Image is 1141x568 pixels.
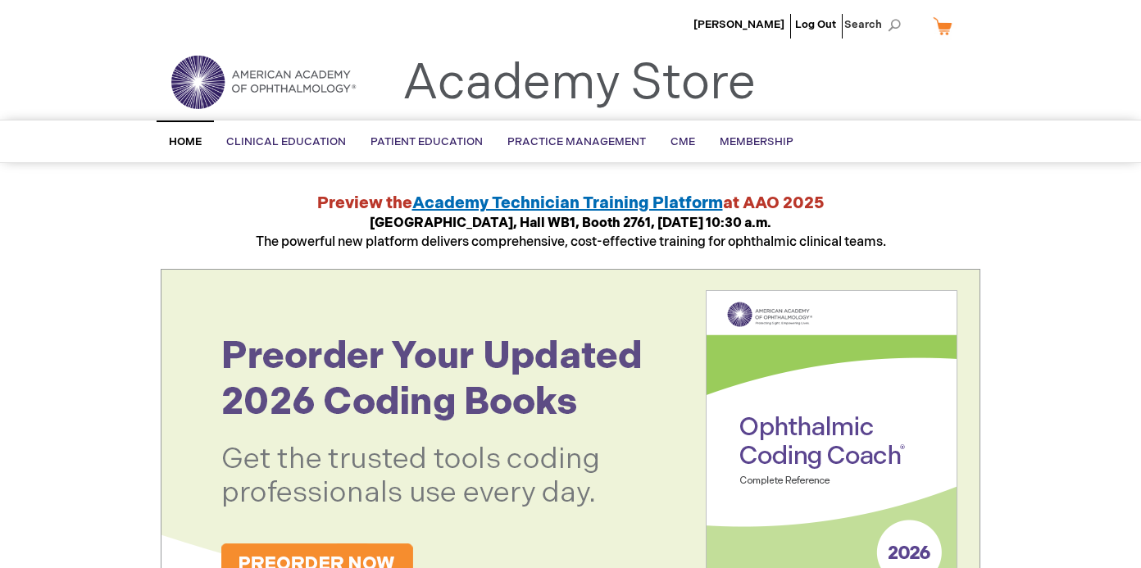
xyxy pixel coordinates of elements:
[507,135,646,148] span: Practice Management
[370,216,771,231] strong: [GEOGRAPHIC_DATA], Hall WB1, Booth 2761, [DATE] 10:30 a.m.
[402,54,756,113] a: Academy Store
[671,135,695,148] span: CME
[226,135,346,148] span: Clinical Education
[256,216,886,250] span: The powerful new platform delivers comprehensive, cost-effective training for ophthalmic clinical...
[169,135,202,148] span: Home
[317,193,825,213] strong: Preview the at AAO 2025
[844,8,907,41] span: Search
[795,18,836,31] a: Log Out
[693,18,784,31] a: [PERSON_NAME]
[720,135,793,148] span: Membership
[370,135,483,148] span: Patient Education
[412,193,723,213] a: Academy Technician Training Platform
